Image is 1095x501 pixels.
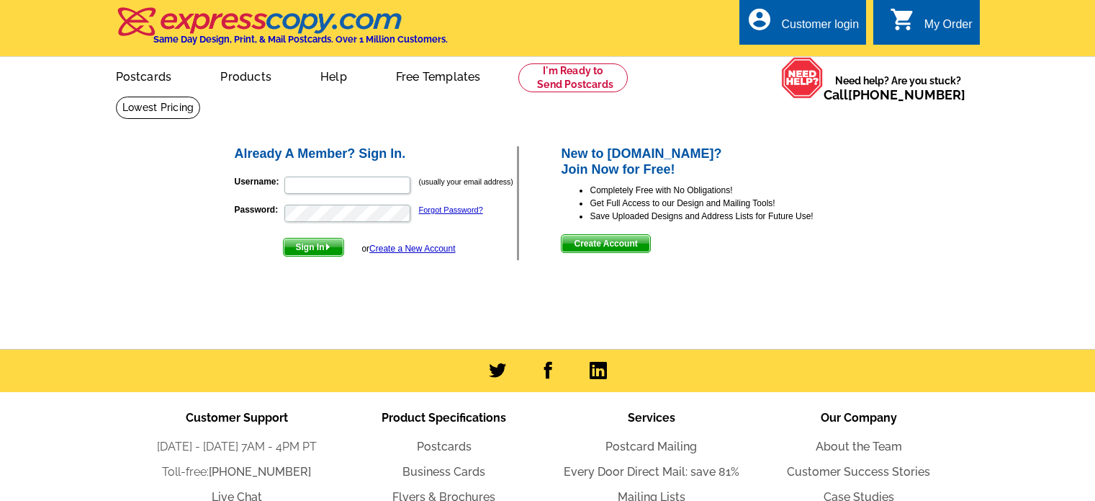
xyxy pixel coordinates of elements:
[361,242,455,255] div: or
[564,465,739,479] a: Every Door Direct Mail: save 81%
[781,18,859,38] div: Customer login
[369,244,455,254] a: Create a New Account
[235,203,283,216] label: Password:
[924,18,973,38] div: My Order
[824,74,973,102] span: Need help? Are you stuck?
[116,17,448,45] a: Same Day Design, Print, & Mail Postcards. Over 1 Million Customers.
[235,146,518,162] h2: Already A Member? Sign In.
[747,16,859,34] a: account_circle Customer login
[590,184,862,197] li: Completely Free with No Obligations!
[235,175,283,188] label: Username:
[417,440,472,453] a: Postcards
[821,411,897,425] span: Our Company
[153,34,448,45] h4: Same Day Design, Print, & Mail Postcards. Over 1 Million Customers.
[816,440,902,453] a: About the Team
[133,464,341,481] li: Toll-free:
[787,465,930,479] a: Customer Success Stories
[209,465,311,479] a: [PHONE_NUMBER]
[824,87,965,102] span: Call
[747,6,772,32] i: account_circle
[605,440,697,453] a: Postcard Mailing
[419,177,513,186] small: (usually your email address)
[781,57,824,99] img: help
[382,411,506,425] span: Product Specifications
[590,210,862,223] li: Save Uploaded Designs and Address Lists for Future Use!
[890,16,973,34] a: shopping_cart My Order
[848,87,965,102] a: [PHONE_NUMBER]
[197,58,294,92] a: Products
[402,465,485,479] a: Business Cards
[562,235,649,252] span: Create Account
[284,239,343,256] span: Sign In
[561,234,650,253] button: Create Account
[133,438,341,456] li: [DATE] - [DATE] 7AM - 4PM PT
[283,238,344,257] button: Sign In
[590,197,862,210] li: Get Full Access to our Design and Mailing Tools!
[186,411,288,425] span: Customer Support
[297,58,370,92] a: Help
[93,58,195,92] a: Postcards
[373,58,504,92] a: Free Templates
[419,205,483,214] a: Forgot Password?
[561,146,862,177] h2: New to [DOMAIN_NAME]? Join Now for Free!
[890,6,916,32] i: shopping_cart
[628,411,675,425] span: Services
[325,244,331,250] img: button-next-arrow-white.png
